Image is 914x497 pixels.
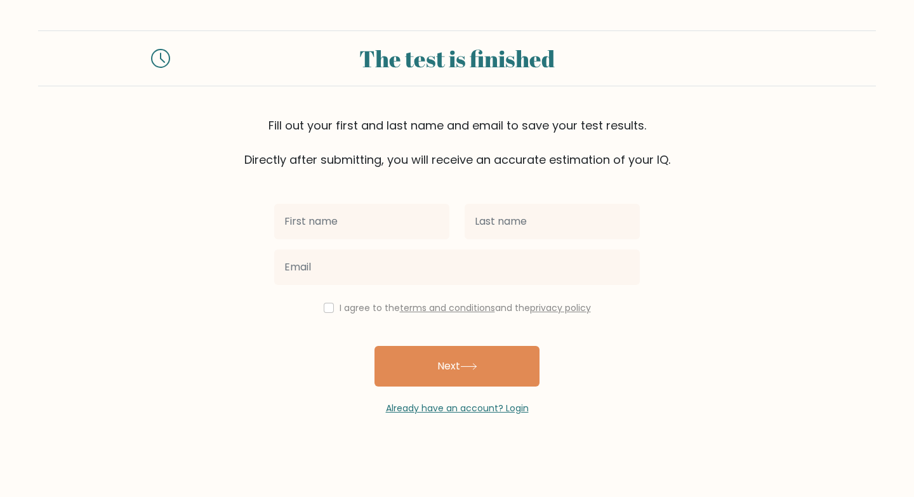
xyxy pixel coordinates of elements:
[374,346,540,387] button: Next
[274,204,449,239] input: First name
[274,249,640,285] input: Email
[465,204,640,239] input: Last name
[38,117,876,168] div: Fill out your first and last name and email to save your test results. Directly after submitting,...
[185,41,729,76] div: The test is finished
[530,302,591,314] a: privacy policy
[386,402,529,414] a: Already have an account? Login
[340,302,591,314] label: I agree to the and the
[400,302,495,314] a: terms and conditions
